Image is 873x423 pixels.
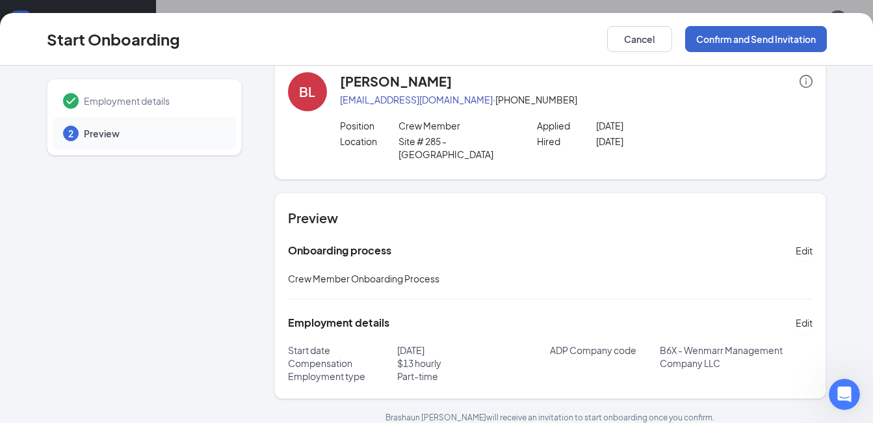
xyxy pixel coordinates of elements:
iframe: Intercom live chat [829,379,860,410]
span: Preview [84,127,223,140]
h3: Start Onboarding [47,28,180,50]
p: Location [340,135,399,148]
button: Confirm and Send Invitation [685,26,827,52]
p: Hired [537,135,596,148]
p: Applied [537,119,596,132]
span: Edit [796,316,813,329]
p: Employment type [288,370,397,383]
button: Edit [796,312,813,333]
p: Brashaun [PERSON_NAME] will receive an invitation to start onboarding once you confirm. [274,412,827,423]
p: Compensation [288,357,397,370]
span: Crew Member Onboarding Process [288,273,439,284]
p: [DATE] [596,135,714,148]
button: Edit [796,240,813,261]
p: ADP Company code [550,344,659,357]
span: 2 [68,127,73,140]
h5: Employment details [288,316,389,330]
p: Crew Member [398,119,517,132]
p: [DATE] [397,344,551,357]
p: $ 13 hourly [397,357,551,370]
p: Position [340,119,399,132]
p: Part-time [397,370,551,383]
span: Employment details [84,94,223,107]
div: BL [299,83,315,101]
h4: Preview [288,209,813,227]
span: info-circle [800,75,813,88]
h4: [PERSON_NAME] [340,72,452,90]
p: Site # 285 - [GEOGRAPHIC_DATA] [398,135,517,161]
span: Edit [796,244,813,257]
svg: Checkmark [63,93,79,109]
a: [EMAIL_ADDRESS][DOMAIN_NAME] [340,94,493,105]
p: B6X - Wenmarr Management Company LLC [660,344,813,370]
p: · [PHONE_NUMBER] [340,93,813,106]
button: Cancel [607,26,672,52]
p: Start date [288,344,397,357]
p: [DATE] [596,119,714,132]
h5: Onboarding process [288,243,391,258]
